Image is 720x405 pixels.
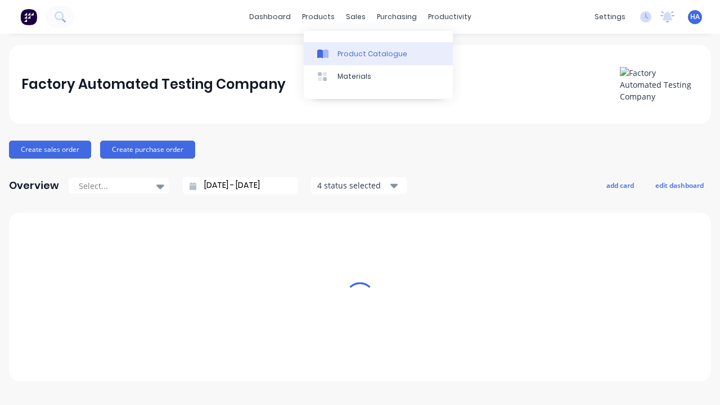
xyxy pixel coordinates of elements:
div: Overview [9,174,59,197]
div: 4 status selected [317,179,388,191]
button: Create purchase order [100,141,195,159]
button: Create sales order [9,141,91,159]
span: HA [690,12,700,22]
div: Factory Automated Testing Company [21,73,286,96]
button: 4 status selected [311,177,407,194]
button: add card [599,178,641,192]
div: Materials [337,71,371,82]
img: Factory Automated Testing Company [620,67,699,102]
div: Product Catalogue [337,49,407,59]
a: Materials [304,65,453,88]
div: productivity [422,8,477,25]
div: products [296,8,340,25]
div: purchasing [371,8,422,25]
a: Product Catalogue [304,42,453,65]
img: Factory [20,8,37,25]
button: edit dashboard [648,178,711,192]
div: sales [340,8,371,25]
a: dashboard [244,8,296,25]
div: settings [589,8,631,25]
